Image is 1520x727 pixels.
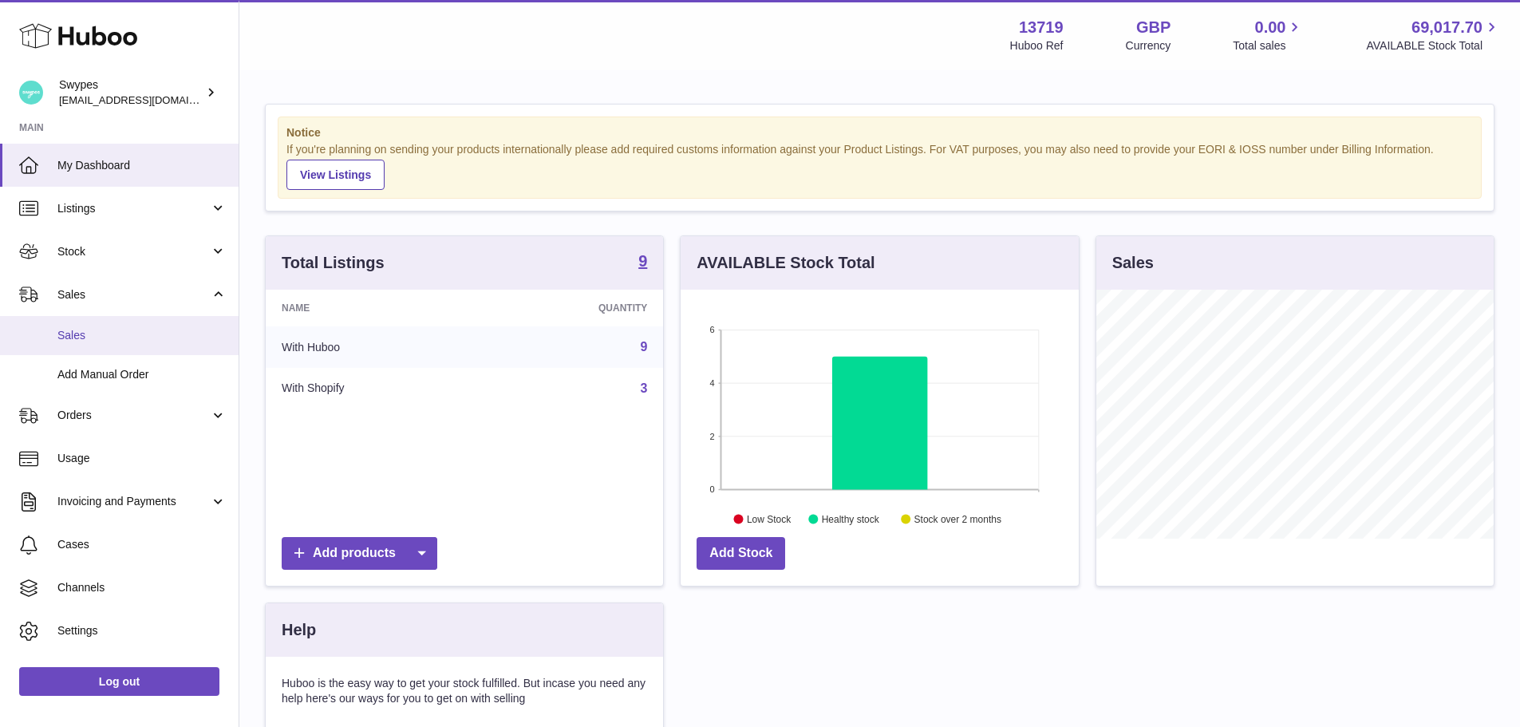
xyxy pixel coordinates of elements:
div: Huboo Ref [1010,38,1064,53]
img: internalAdmin-13719@internal.huboo.com [19,81,43,105]
a: 3 [640,381,647,395]
span: Sales [57,287,210,302]
a: 9 [640,340,647,354]
span: Orders [57,408,210,423]
text: Low Stock [747,513,792,524]
text: 2 [710,431,715,441]
span: 69,017.70 [1411,17,1482,38]
span: My Dashboard [57,158,227,173]
strong: Notice [286,125,1473,140]
text: Healthy stock [822,513,880,524]
span: Listings [57,201,210,216]
a: View Listings [286,160,385,190]
a: Log out [19,667,219,696]
text: 0 [710,484,715,494]
h3: AVAILABLE Stock Total [697,252,874,274]
div: Swypes [59,77,203,108]
strong: 13719 [1019,17,1064,38]
a: 9 [638,253,647,272]
text: 6 [710,325,715,334]
span: Invoicing and Payments [57,494,210,509]
span: Settings [57,623,227,638]
td: With Huboo [266,326,480,368]
span: AVAILABLE Stock Total [1366,38,1501,53]
h3: Help [282,619,316,641]
a: 69,017.70 AVAILABLE Stock Total [1366,17,1501,53]
a: Add Stock [697,537,785,570]
strong: 9 [638,253,647,269]
text: Stock over 2 months [914,513,1001,524]
span: Stock [57,244,210,259]
strong: GBP [1136,17,1171,38]
a: 0.00 Total sales [1233,17,1304,53]
span: 0.00 [1255,17,1286,38]
text: 4 [710,378,715,388]
a: Add products [282,537,437,570]
span: Total sales [1233,38,1304,53]
p: Huboo is the easy way to get your stock fulfilled. But incase you need any help here's our ways f... [282,676,647,706]
h3: Sales [1112,252,1154,274]
h3: Total Listings [282,252,385,274]
th: Quantity [480,290,664,326]
th: Name [266,290,480,326]
span: Sales [57,328,227,343]
div: If you're planning on sending your products internationally please add required customs informati... [286,142,1473,190]
div: Currency [1126,38,1171,53]
span: [EMAIL_ADDRESS][DOMAIN_NAME] [59,93,235,106]
td: With Shopify [266,368,480,409]
span: Cases [57,537,227,552]
span: Usage [57,451,227,466]
span: Add Manual Order [57,367,227,382]
span: Channels [57,580,227,595]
